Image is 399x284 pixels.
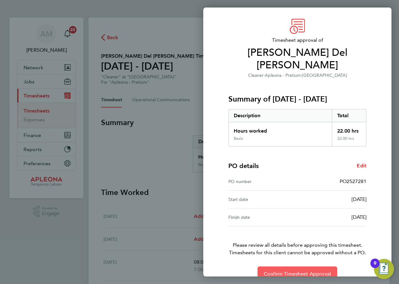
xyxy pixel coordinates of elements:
div: Start date [228,196,297,203]
span: [PERSON_NAME] Del [PERSON_NAME] [228,46,366,71]
div: 22.00 hrs [332,122,366,136]
div: Summary of 20 - 26 Sep 2025 [228,109,366,146]
span: Apleona - Pretium [265,73,301,78]
span: · [301,73,302,78]
a: Edit [357,162,366,170]
div: Hours worked [229,122,332,136]
span: [GEOGRAPHIC_DATA] [302,73,347,78]
h4: PO details [228,161,259,170]
span: · [263,73,265,78]
span: Timesheets for this client cannot be approved without a PO. [221,249,374,256]
h3: Summary of [DATE] - [DATE] [228,94,366,104]
span: Timesheet approval of [228,36,366,44]
span: Cleaner [248,73,263,78]
div: 9 [374,263,376,271]
span: PO2527281 [340,178,366,184]
div: [DATE] [297,213,366,221]
div: Description [229,109,332,122]
p: Please review all details before approving this timesheet. [221,226,374,256]
div: Total [332,109,366,122]
button: Open Resource Center, 9 new notifications [374,259,394,279]
div: [DATE] [297,196,366,203]
div: Finish date [228,213,297,221]
span: Confirm Timesheet Approval [264,271,331,277]
span: Edit [357,163,366,169]
div: 22.00 hrs [332,136,366,146]
div: PO number [228,178,297,185]
button: Confirm Timesheet Approval [258,266,337,281]
div: Basic [234,136,243,141]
